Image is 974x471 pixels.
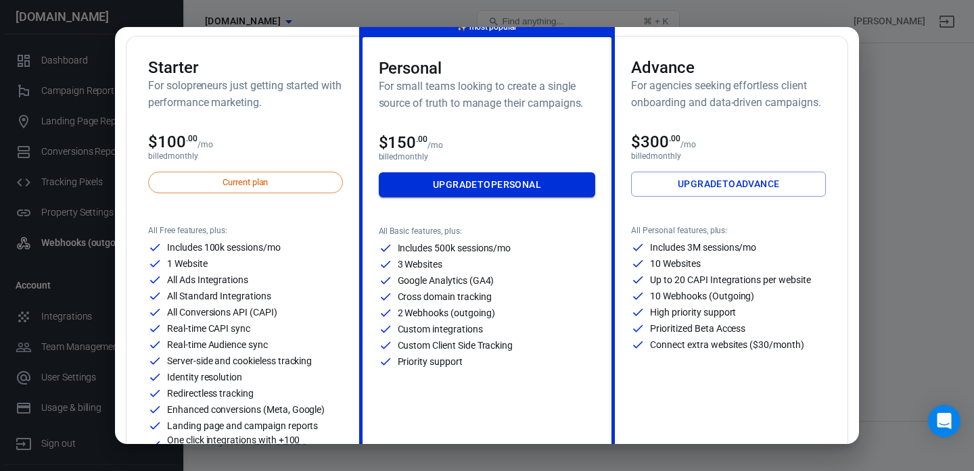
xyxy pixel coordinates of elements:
p: All Basic features, plus: [379,226,596,236]
p: most popular [457,20,517,34]
p: Priority support [398,357,463,366]
p: 3 Websites [398,259,443,269]
p: Includes 3M sessions/mo [650,243,756,252]
p: High priority support [650,307,736,317]
p: Includes 100k sessions/mo [167,243,281,252]
h3: Starter [148,58,343,77]
p: All Conversions API (CAPI) [167,307,277,317]
sup: .00 [669,134,680,143]
p: Redirectless tracking [167,389,254,398]
p: All Free features, plus: [148,226,343,235]
p: 10 Webhooks (Outgoing) [650,291,754,301]
p: Identity resolution [167,372,242,382]
p: /mo [198,140,213,149]
p: 1 Website [167,259,208,268]
span: magic [457,22,467,32]
p: Real-time CAPI sync [167,324,250,333]
p: 2 Webhooks (outgoing) [398,308,495,318]
span: $300 [631,132,680,151]
p: Custom Client Side Tracking [398,341,513,350]
p: Custom integrations [398,324,483,334]
sup: .00 [416,134,427,144]
p: All Ads Integrations [167,275,248,284]
span: Current plan [215,176,275,189]
sup: .00 [186,134,198,143]
p: Server-side and cookieless tracking [167,356,312,366]
h6: For agencies seeking effortless client onboarding and data-driven campaigns. [631,77,826,111]
p: 10 Websites [650,259,700,268]
p: /mo [427,141,443,150]
p: All Standard Integrations [167,291,271,301]
div: Open Intercom Messenger [928,405,960,437]
h3: Advance [631,58,826,77]
h6: For solopreneurs just getting started with performance marketing. [148,77,343,111]
a: UpgradetoAdvance [631,172,826,197]
p: One click integrations with +100 platforms [167,435,343,454]
p: Real-time Audience sync [167,340,268,349]
a: UpgradetoPersonal [379,172,596,197]
h6: For small teams looking to create a single source of truth to manage their campaigns. [379,78,596,111]
p: Google Analytics (GA4) [398,276,494,285]
p: billed monthly [379,152,596,162]
p: Enhanced conversions (Meta, Google) [167,405,325,414]
p: billed monthly [631,151,826,161]
p: Up to 20 CAPI Integrations per website [650,275,810,284]
p: Includes 500k sessions/mo [398,243,511,253]
p: All Personal features, plus: [631,226,826,235]
span: $150 [379,133,428,152]
span: $100 [148,132,198,151]
p: Landing page and campaign reports [167,421,318,430]
p: Cross domain tracking [398,292,492,301]
p: billed monthly [148,151,343,161]
p: Prioritized Beta Access [650,324,745,333]
p: Connect extra websites ($30/month) [650,340,804,349]
h3: Personal [379,59,596,78]
p: /mo [680,140,696,149]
